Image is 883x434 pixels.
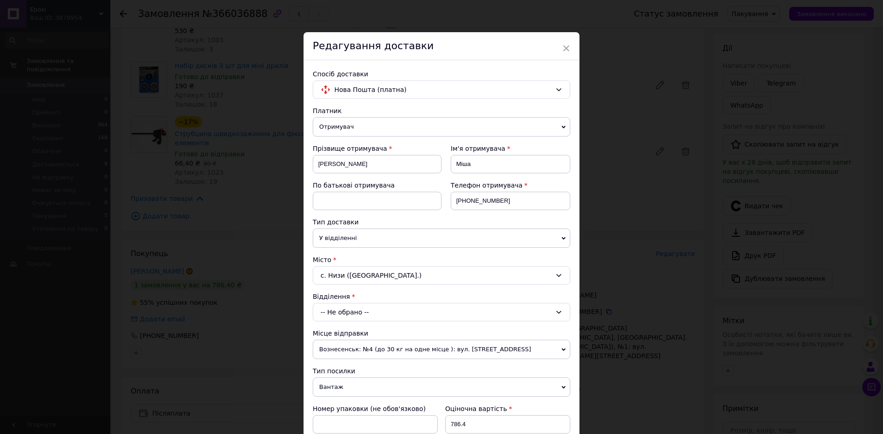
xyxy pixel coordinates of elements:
span: Отримувач [313,117,570,137]
span: Нова Пошта (платна) [334,85,551,95]
div: Відділення [313,292,570,301]
span: Вантаж [313,377,570,397]
span: × [562,40,570,56]
span: У відділенні [313,228,570,248]
div: -- Не обрано -- [313,303,570,321]
div: Редагування доставки [304,32,579,60]
span: Тип посилки [313,367,355,375]
div: Номер упаковки (не обов'язково) [313,404,438,413]
span: Вознесенськ: №4 (до 30 кг на одне місце ): вул. [STREET_ADDRESS] [313,340,570,359]
div: Місто [313,255,570,264]
span: Ім'я отримувача [451,145,505,152]
span: По батькові отримувача [313,182,395,189]
div: Оціночна вартість [445,404,570,413]
span: Телефон отримувача [451,182,522,189]
span: Прізвище отримувача [313,145,387,152]
span: Платник [313,107,342,114]
span: Місце відправки [313,330,368,337]
input: +380 [451,192,570,210]
div: Спосіб доставки [313,69,570,79]
span: Тип доставки [313,218,359,226]
div: с. Низи ([GEOGRAPHIC_DATA].) [313,266,570,285]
